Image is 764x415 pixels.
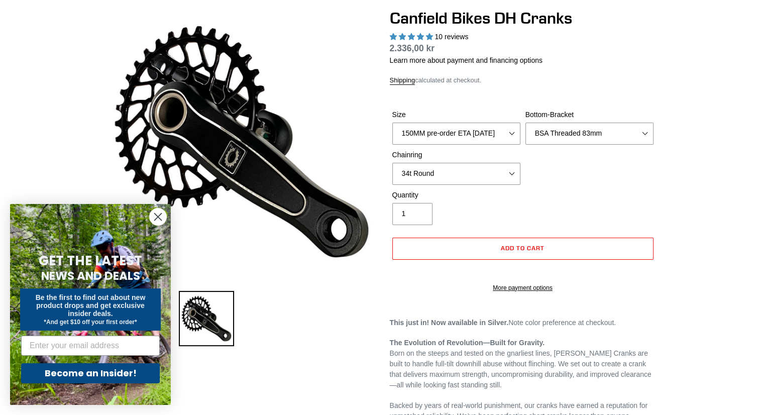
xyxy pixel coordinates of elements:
a: Learn more about payment and financing options [390,56,542,64]
span: Be the first to find out about new product drops and get exclusive insider deals. [36,293,146,318]
span: 2.336,00 kr [390,43,435,53]
div: calculated at checkout. [390,75,656,85]
label: Quantity [392,190,520,200]
span: 10 reviews [434,33,468,41]
span: GET THE LATEST [39,252,142,270]
strong: The Evolution of Revolution—Built for Gravity. [390,339,545,347]
button: Add to cart [392,238,653,260]
input: Enter your email address [21,336,160,356]
strong: This just in! Now available in Silver. [390,319,509,327]
a: More payment options [392,283,653,292]
span: NEWS AND DEALS [41,268,140,284]
h1: Canfield Bikes DH Cranks [390,9,656,28]
a: Shipping [390,76,415,85]
label: Chainring [392,150,520,160]
label: Bottom-Bracket [525,110,653,120]
p: Note color preference at checkout. [390,318,656,328]
img: Load image into Gallery viewer, Canfield Bikes DH Cranks [179,291,234,346]
span: 4.90 stars [390,33,435,41]
span: Add to cart [501,244,544,252]
button: Become an Insider! [21,363,160,383]
p: Born on the steeps and tested on the gnarliest lines, [PERSON_NAME] Cranks are built to handle fu... [390,338,656,390]
span: *And get $10 off your first order* [44,319,137,326]
button: Close dialog [149,208,167,226]
label: Size [392,110,520,120]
